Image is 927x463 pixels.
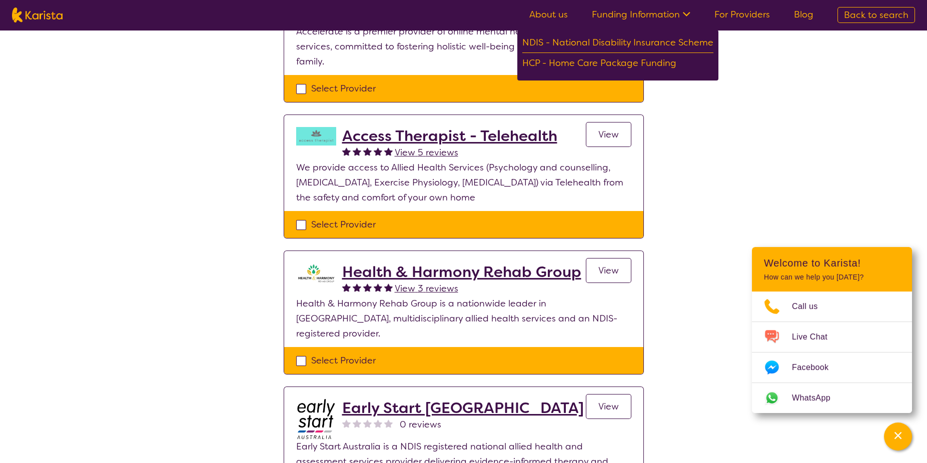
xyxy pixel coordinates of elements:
span: 0 reviews [400,417,441,432]
div: Channel Menu [752,247,912,413]
p: We provide access to Allied Health Services (Psychology and counselling, [MEDICAL_DATA], Exercise... [296,160,631,205]
img: Karista logo [12,7,63,22]
img: fullstar [342,283,351,291]
img: fullstar [363,147,372,155]
a: Web link opens in a new tab. [752,383,912,413]
img: fullstar [363,283,372,291]
img: nonereviewstar [342,419,351,427]
div: NDIS - National Disability Insurance Scheme [522,35,713,53]
span: Back to search [844,9,908,21]
div: HCP - Home Care Package Funding [522,55,713,73]
img: nonereviewstar [384,419,393,427]
span: Facebook [792,360,840,375]
img: fullstar [374,283,382,291]
img: fullstar [384,147,393,155]
img: nonereviewstar [374,419,382,427]
a: View [586,122,631,147]
a: Funding Information [592,8,690,20]
button: Channel Menu [884,422,912,450]
a: View [586,394,631,419]
span: View [598,264,619,276]
p: Accelerate is a premier provider of online mental health and wellness services, committed to fost... [296,24,631,69]
span: View 5 reviews [395,146,458,158]
img: hzy3j6chfzohyvwdpojv.png [296,127,336,145]
p: How can we help you [DATE]? [764,273,900,281]
h2: Welcome to Karista! [764,257,900,269]
a: View 5 reviews [395,145,458,160]
img: nonereviewstar [363,419,372,427]
ul: Choose channel [752,291,912,413]
span: Call us [792,299,830,314]
span: Live Chat [792,329,839,344]
a: Back to search [837,7,915,23]
a: Early Start [GEOGRAPHIC_DATA] [342,399,584,417]
a: Access Therapist - Telehealth [342,127,557,145]
img: fullstar [342,147,351,155]
span: View 3 reviews [395,282,458,294]
span: WhatsApp [792,390,842,405]
img: fullstar [374,147,382,155]
img: fullstar [353,283,361,291]
a: View 3 reviews [395,281,458,296]
a: For Providers [714,8,770,20]
a: About us [529,8,568,20]
a: Health & Harmony Rehab Group [342,263,581,281]
span: View [598,400,619,412]
img: ztak9tblhgtrn1fit8ap.png [296,263,336,283]
span: View [598,128,619,140]
a: View [586,258,631,283]
img: bdpoyytkvdhmeftzccod.jpg [296,399,336,439]
p: Health & Harmony Rehab Group is a nationwide leader in [GEOGRAPHIC_DATA], multidisciplinary allie... [296,296,631,341]
img: fullstar [353,147,361,155]
img: fullstar [384,283,393,291]
img: nonereviewstar [353,419,361,427]
a: Blog [794,8,813,20]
